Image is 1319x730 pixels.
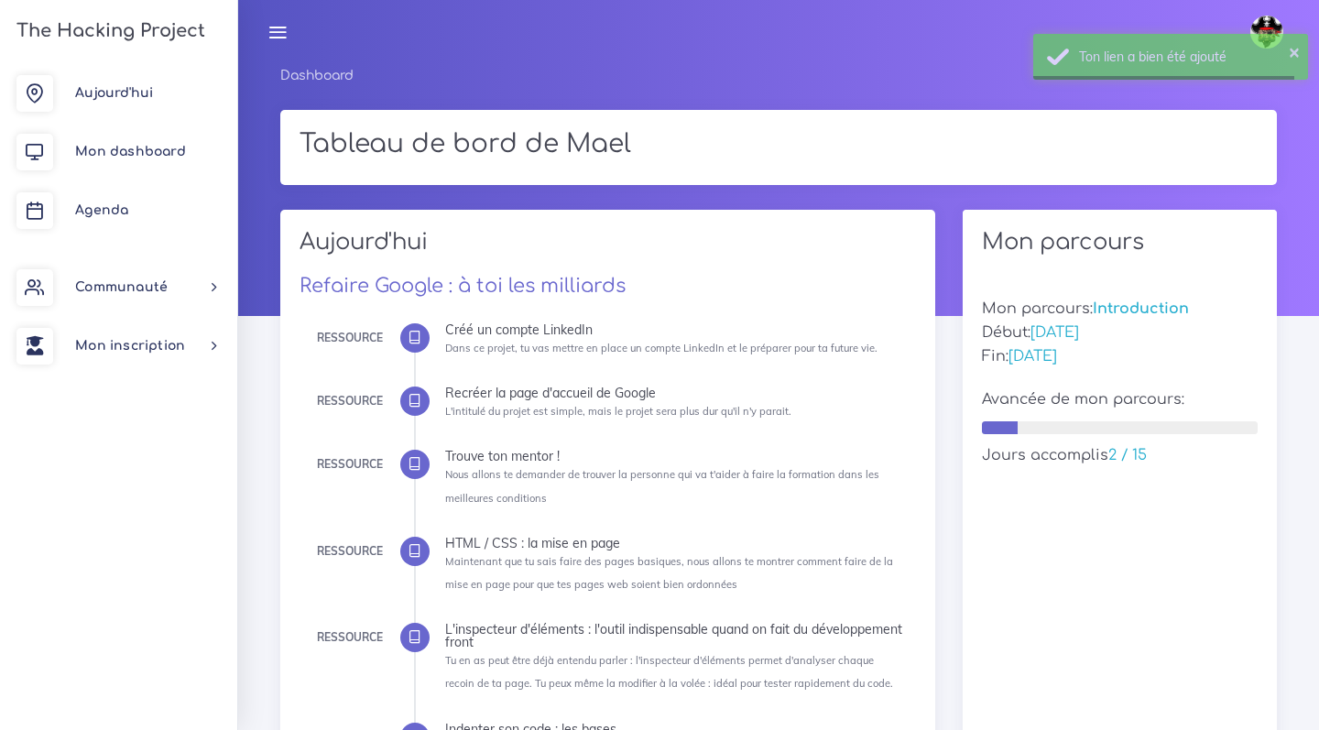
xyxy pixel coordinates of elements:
h5: Avancée de mon parcours: [982,391,1258,409]
div: Ressource [317,627,383,648]
div: Créé un compte LinkedIn [445,323,903,336]
div: Trouve ton mentor ! [445,450,903,463]
span: Communauté [75,280,168,294]
a: Refaire Google : à toi les milliards [300,275,626,297]
span: 2 / 15 [1108,447,1147,463]
h3: The Hacking Project [11,21,205,41]
span: Mon dashboard [75,145,186,158]
div: HTML / CSS : la mise en page [445,537,903,550]
span: [DATE] [1008,348,1057,365]
span: [DATE] [1030,324,1079,341]
h2: Mon parcours [982,229,1258,256]
a: Dashboard [280,69,354,82]
small: Nous allons te demander de trouver la personne qui va t'aider à faire la formation dans les meill... [445,468,879,504]
span: Aujourd'hui [75,86,153,100]
div: Ressource [317,328,383,348]
h1: Tableau de bord de Mael [300,129,1258,160]
span: Introduction [1093,300,1189,317]
div: Ressource [317,454,383,474]
small: Dans ce projet, tu vas mettre en place un compte LinkedIn et le préparer pour ta future vie. [445,342,878,354]
small: Tu en as peut être déjà entendu parler : l'inspecteur d'éléments permet d'analyser chaque recoin ... [445,654,893,690]
div: Ressource [317,391,383,411]
button: × [1289,42,1300,60]
h5: Jours accomplis [982,447,1258,464]
h5: Fin: [982,348,1258,365]
div: Recréer la page d'accueil de Google [445,387,903,399]
div: Ton lien a bien été ajouté [1079,48,1294,66]
span: Mon inscription [75,339,185,353]
span: Agenda [75,203,128,217]
h5: Début: [982,324,1258,342]
small: L'intitulé du projet est simple, mais le projet sera plus dur qu'il n'y parait. [445,405,791,418]
h2: Aujourd'hui [300,229,917,268]
small: Maintenant que tu sais faire des pages basiques, nous allons te montrer comment faire de la mise ... [445,555,893,591]
div: Ressource [317,541,383,561]
div: L'inspecteur d'éléments : l'outil indispensable quand on fait du développement front [445,623,903,648]
img: avatar [1250,16,1283,49]
h5: Mon parcours: [982,300,1258,318]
